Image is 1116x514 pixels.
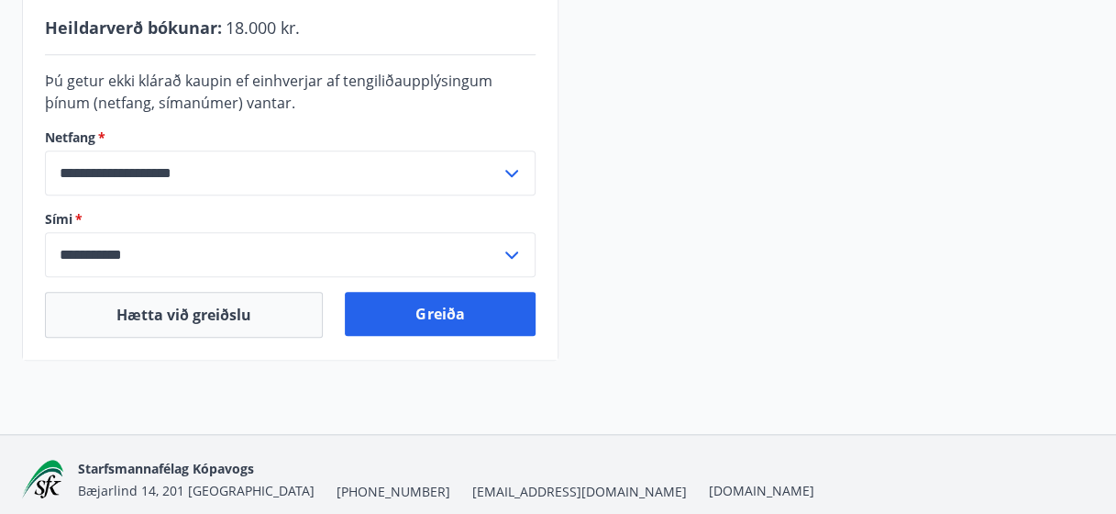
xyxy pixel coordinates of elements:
[226,17,300,39] span: 18.000 kr.
[345,292,535,336] button: Greiða
[78,460,254,477] span: Starfsmannafélag Kópavogs
[45,210,536,229] label: Sími
[78,482,315,499] span: Bæjarlind 14, 201 [GEOGRAPHIC_DATA]
[472,483,687,501] span: [EMAIL_ADDRESS][DOMAIN_NAME]
[22,460,63,499] img: x5MjQkxwhnYn6YREZUTEa9Q4KsBUeQdWGts9Dj4O.png
[337,483,450,501] span: [PHONE_NUMBER]
[45,17,222,39] span: Heildarverð bókunar :
[45,128,536,147] label: Netfang
[45,71,492,113] span: Þú getur ekki klárað kaupin ef einhverjar af tengiliðaupplýsingum þínum (netfang, símanúmer) vantar.
[709,482,814,499] a: [DOMAIN_NAME]
[45,292,323,338] button: Hætta við greiðslu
